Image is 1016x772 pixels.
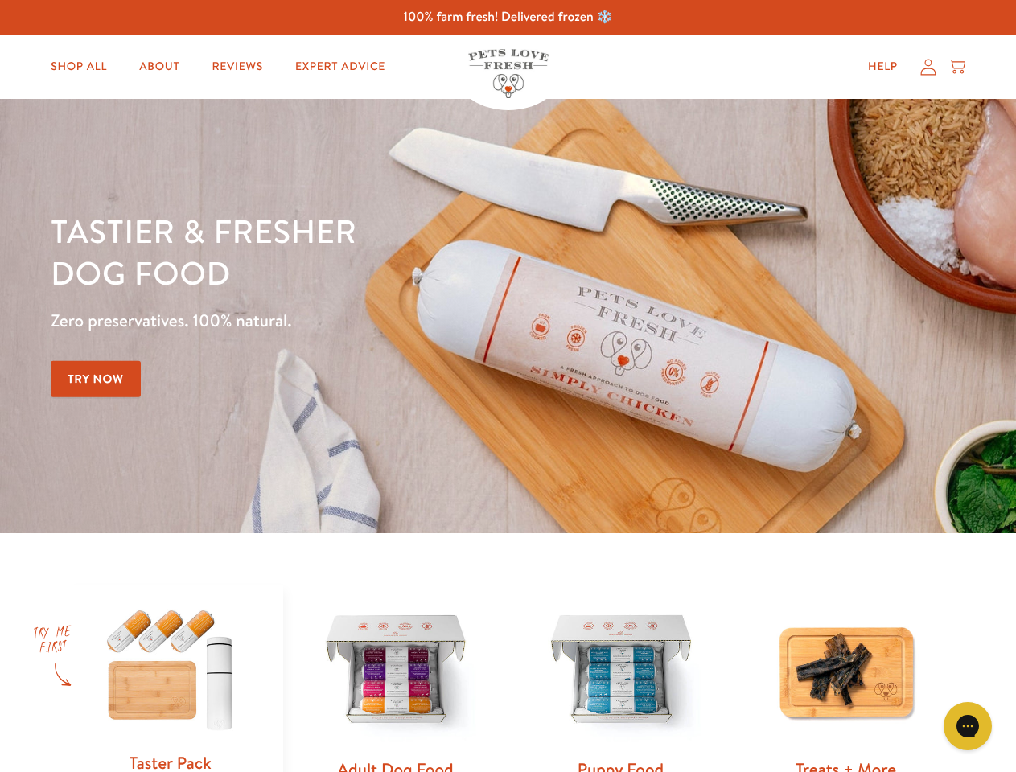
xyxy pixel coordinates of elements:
[282,51,398,83] a: Expert Advice
[855,51,911,83] a: Help
[51,361,141,397] a: Try Now
[51,210,660,294] h1: Tastier & fresher dog food
[126,51,192,83] a: About
[51,306,660,335] p: Zero preservatives. 100% natural.
[936,696,1000,756] iframe: Gorgias live chat messenger
[199,51,275,83] a: Reviews
[38,51,120,83] a: Shop All
[468,49,549,98] img: Pets Love Fresh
